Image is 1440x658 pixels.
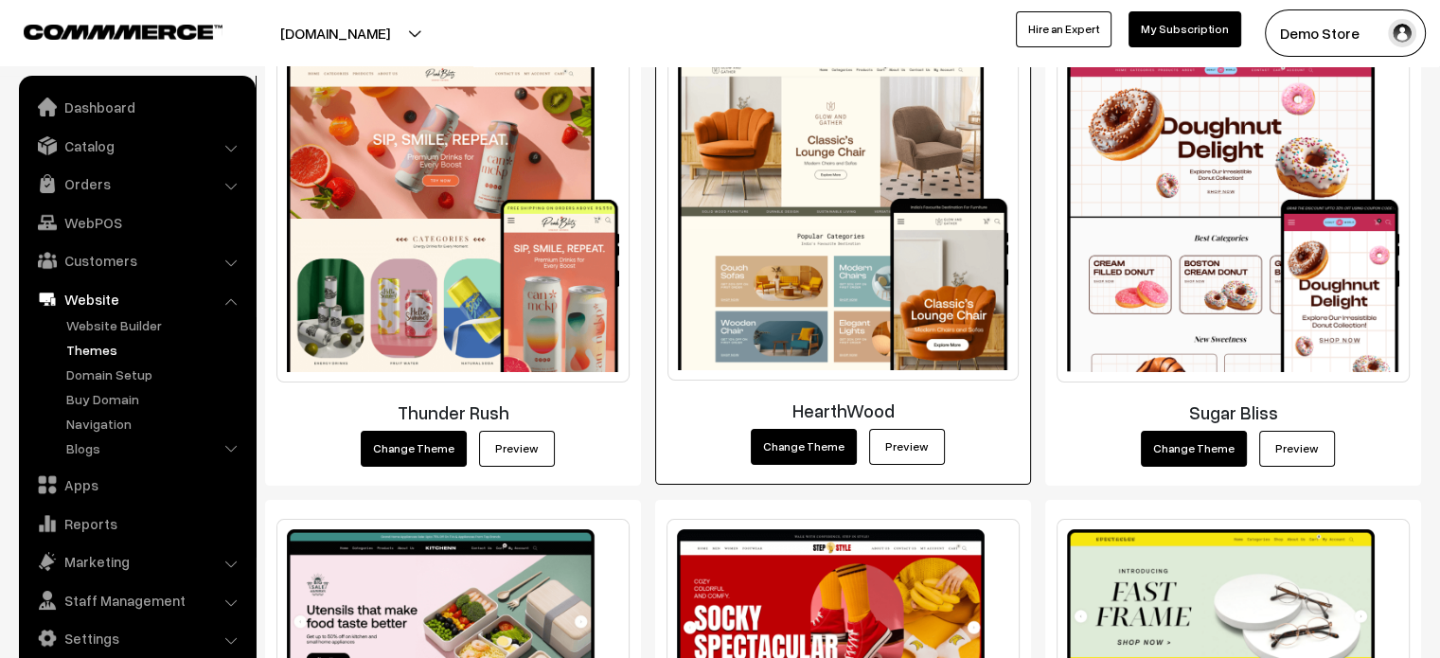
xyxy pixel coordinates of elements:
a: Dashboard [24,90,249,124]
a: Customers [24,243,249,277]
a: Marketing [24,544,249,578]
a: Reports [24,507,249,541]
a: Preview [869,429,945,465]
a: Blogs [62,438,249,458]
img: COMMMERCE [24,25,222,39]
img: HearthWood [667,42,1019,382]
button: Change Theme [361,431,467,467]
button: [DOMAIN_NAME] [214,9,456,57]
a: Preview [1259,431,1335,467]
h3: HearthWood [667,400,1019,421]
h3: Thunder Rush [276,401,630,423]
a: Buy Domain [62,389,249,409]
a: Navigation [62,414,249,434]
button: Change Theme [751,429,857,465]
button: Change Theme [1141,431,1247,467]
a: Settings [24,621,249,655]
a: Orders [24,167,249,201]
a: Domain Setup [62,365,249,384]
img: user [1388,19,1416,47]
a: Preview [479,431,555,467]
h3: Sugar Bliss [1057,401,1410,423]
a: Website Builder [62,315,249,335]
img: Sugar Bliss [1057,41,1410,382]
a: Hire an Expert [1016,11,1111,47]
a: COMMMERCE [24,19,189,42]
img: Thunder Rush [276,41,630,382]
a: Apps [24,468,249,502]
a: Website [24,282,249,316]
a: Catalog [24,129,249,163]
a: WebPOS [24,205,249,240]
a: Themes [62,340,249,360]
button: Demo Store [1265,9,1426,57]
a: Staff Management [24,583,249,617]
a: My Subscription [1129,11,1241,47]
